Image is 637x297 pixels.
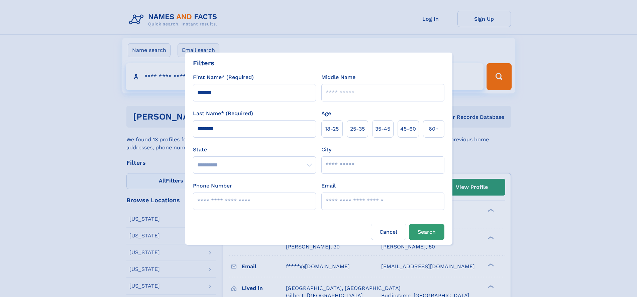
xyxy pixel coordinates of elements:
label: Last Name* (Required) [193,109,253,118]
span: 60+ [429,125,439,133]
label: Phone Number [193,182,232,190]
button: Search [409,224,444,240]
div: Filters [193,58,214,68]
span: 45‑60 [400,125,416,133]
span: 25‑35 [350,125,365,133]
label: Middle Name [321,73,355,81]
label: Cancel [371,224,406,240]
label: First Name* (Required) [193,73,254,81]
label: Age [321,109,331,118]
label: Email [321,182,336,190]
span: 35‑45 [375,125,390,133]
span: 18‑25 [325,125,339,133]
label: State [193,146,316,154]
label: City [321,146,331,154]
